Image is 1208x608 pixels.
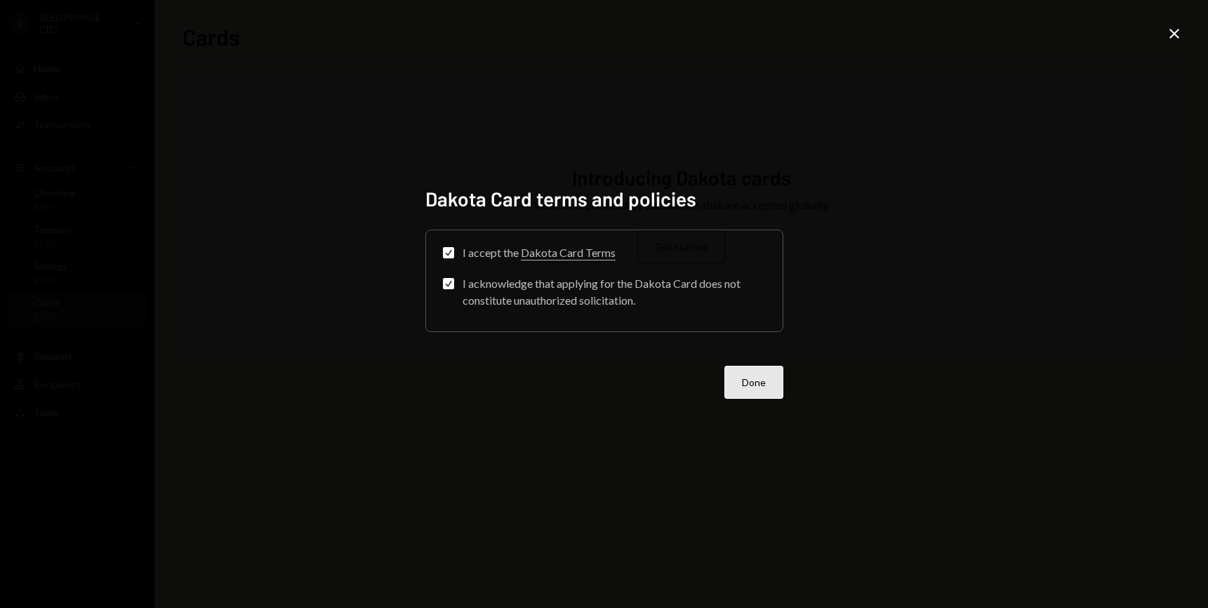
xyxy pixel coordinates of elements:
[443,247,454,258] button: I accept the Dakota Card Terms
[425,185,783,213] h2: Dakota Card terms and policies
[463,275,766,309] div: I acknowledge that applying for the Dakota Card does not constitute unauthorized solicitation.
[443,278,454,289] button: I acknowledge that applying for the Dakota Card does not constitute unauthorized solicitation.
[463,244,616,261] div: I accept the
[724,366,783,399] button: Done
[521,246,616,260] a: Dakota Card Terms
